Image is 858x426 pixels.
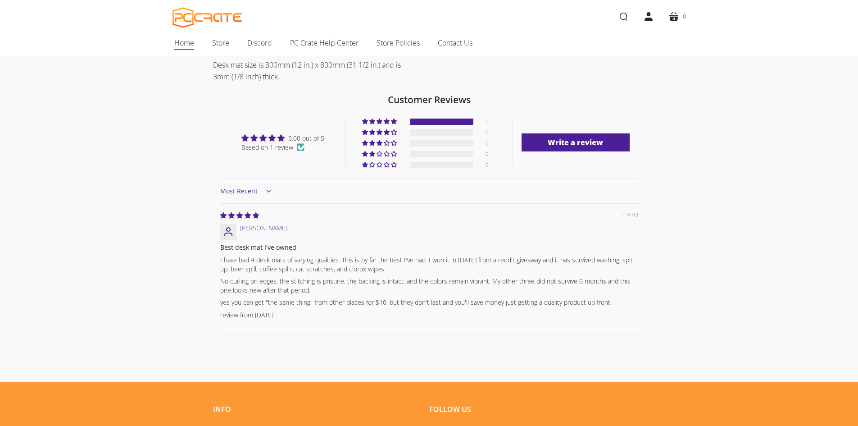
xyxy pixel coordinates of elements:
span: 5.00 out of 5 [288,134,324,142]
span: Discord [247,37,272,49]
div: 100% (1) reviews with 5 star rating [362,119,398,125]
span: Store [212,37,229,49]
a: PC CRATE [173,7,242,28]
b: Best desk mat I've owned [220,243,638,252]
div: Average rating is 5.00 stars [241,133,324,143]
a: Store [203,33,238,52]
span: 5 star review [220,211,259,220]
div: 1 [486,119,496,125]
p: No curling on edges, the stitching is pristine, the backing is intact, and the colors remain vibr... [220,277,638,294]
h2: Customer Reviews [220,93,638,106]
a: Store Policies [368,33,429,52]
a: PC Crate Help Center [281,33,368,52]
a: Home [165,33,203,52]
p: I have had 4 desk mats of varying qualities. This is by far the best I've had. I won it in [DATE]... [220,256,638,273]
a: Write a review [522,133,630,151]
p: Desk mat size is 300mm (12 in.) x 800mm (31 1/2 in.) and is 3mm (1/8 inch) thick. [213,59,416,82]
h2: Info [213,405,416,414]
span: [DATE] [622,211,638,218]
span: [PERSON_NAME] [240,224,287,232]
h2: Follow Us [429,405,632,414]
span: Contact Us [438,37,472,49]
span: PC Crate Help Center [290,37,359,49]
div: Based on 1 review [241,143,324,152]
span: 0 [683,12,686,21]
p: yes you can get "the same thing" from other places for $10, but they don't last and you'll save m... [220,298,638,307]
img: Verified Checkmark [297,143,304,151]
span: Home [174,37,194,49]
nav: Main navigation [159,33,699,56]
span: Store Policies [377,37,420,49]
a: Discord [238,33,281,52]
a: Contact Us [429,33,481,52]
select: Sort dropdown [220,182,273,200]
a: 0 [661,4,693,29]
p: review from [DATE] [220,311,638,320]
